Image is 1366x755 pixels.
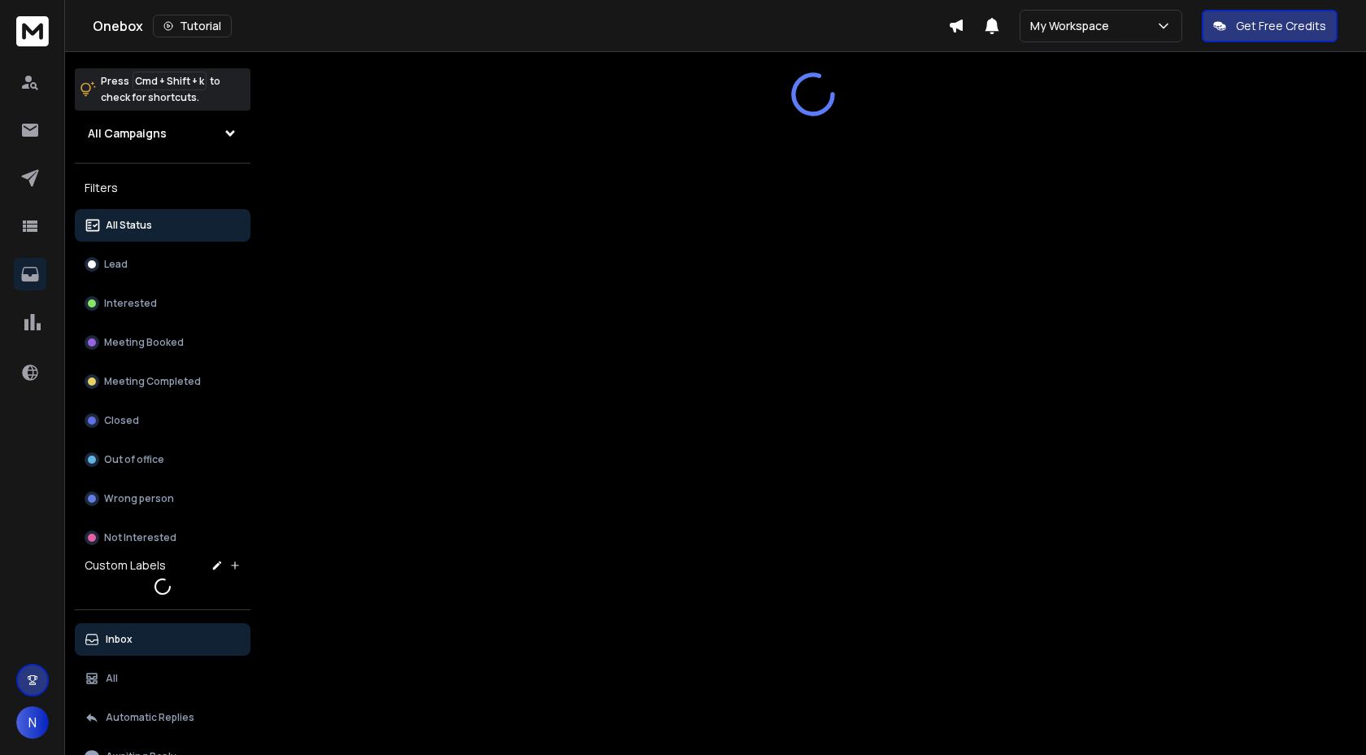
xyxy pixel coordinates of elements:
button: Automatic Replies [75,701,250,734]
h3: Custom Labels [85,557,166,574]
button: Inbox [75,623,250,656]
p: Interested [104,297,157,310]
button: Wrong person [75,482,250,515]
p: Meeting Booked [104,336,184,349]
button: N [16,706,49,739]
p: Out of office [104,453,164,466]
p: All [106,672,118,685]
button: All Campaigns [75,117,250,150]
p: Press to check for shortcuts. [101,73,220,106]
p: Lead [104,258,128,271]
button: All Status [75,209,250,242]
h1: All Campaigns [88,125,167,142]
button: Get Free Credits [1202,10,1338,42]
button: Out of office [75,443,250,476]
p: Automatic Replies [106,711,194,724]
button: All [75,662,250,695]
button: Meeting Booked [75,326,250,359]
p: Inbox [106,633,133,646]
button: Meeting Completed [75,365,250,398]
button: Interested [75,287,250,320]
p: Wrong person [104,492,174,505]
button: Not Interested [75,522,250,554]
p: Get Free Credits [1236,18,1326,34]
button: Tutorial [153,15,232,37]
span: Cmd + Shift + k [133,72,207,90]
h3: Filters [75,177,250,199]
p: My Workspace [1030,18,1116,34]
p: Not Interested [104,531,176,544]
p: Closed [104,414,139,427]
p: All Status [106,219,152,232]
button: Lead [75,248,250,281]
div: Onebox [93,15,948,37]
p: Meeting Completed [104,375,201,388]
button: Closed [75,404,250,437]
